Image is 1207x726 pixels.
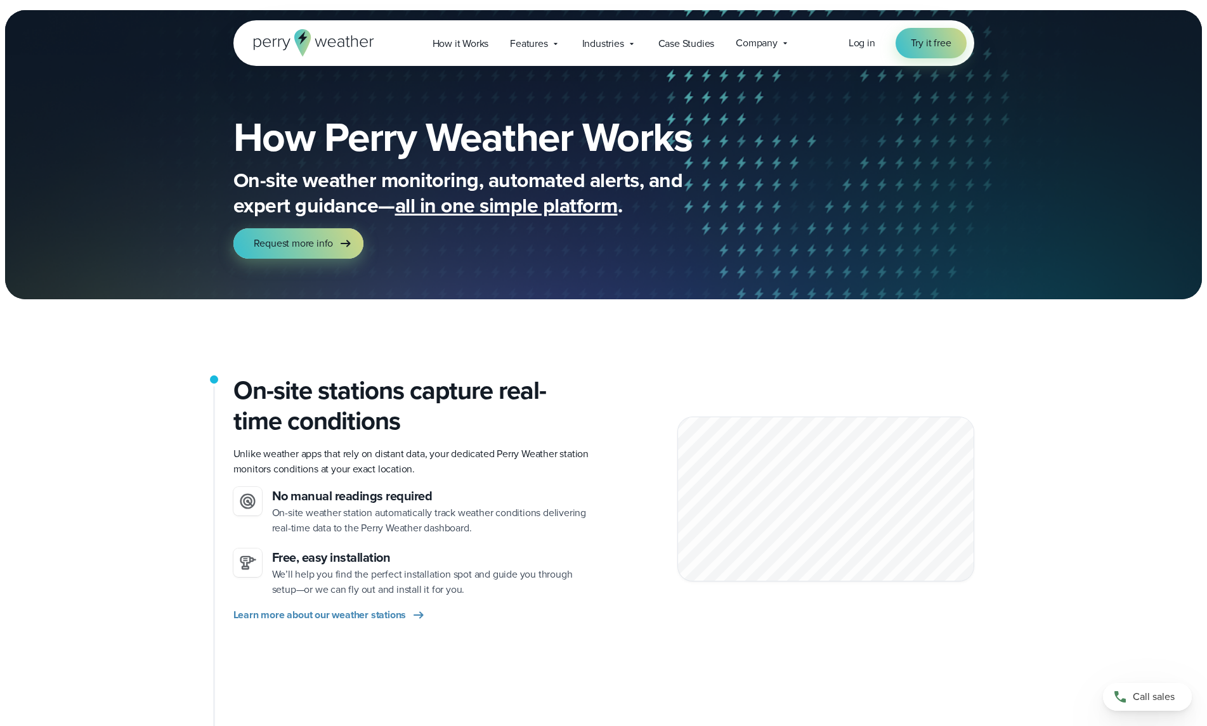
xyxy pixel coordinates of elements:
span: all in one simple platform [395,190,618,221]
h1: How Perry Weather Works [233,117,784,157]
span: Call sales [1133,689,1175,704]
a: Try it free [896,28,967,58]
a: Request more info [233,228,364,259]
p: On-site weather monitoring, automated alerts, and expert guidance— . [233,167,741,218]
h2: On-site stations capture real-time conditions [233,375,594,436]
h3: No manual readings required [272,487,594,505]
a: Log in [849,36,875,51]
p: On-site weather station automatically track weather conditions delivering real-time data to the P... [272,505,594,536]
p: We’ll help you find the perfect installation spot and guide you through setup—or we can fly out a... [272,567,594,597]
a: Case Studies [648,30,726,56]
a: Learn more about our weather stations [233,607,427,623]
span: Case Studies [658,36,715,51]
h3: Free, easy installation [272,548,594,567]
span: Industries [582,36,624,51]
span: How it Works [433,36,489,51]
span: Features [510,36,547,51]
span: Log in [849,36,875,50]
span: Try it free [911,36,951,51]
a: How it Works [422,30,500,56]
span: Learn more about our weather stations [233,607,407,623]
span: Request more info [254,236,334,251]
p: Unlike weather apps that rely on distant data, your dedicated Perry Weather station monitors cond... [233,446,594,477]
a: Call sales [1103,683,1192,711]
span: Company [736,36,778,51]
